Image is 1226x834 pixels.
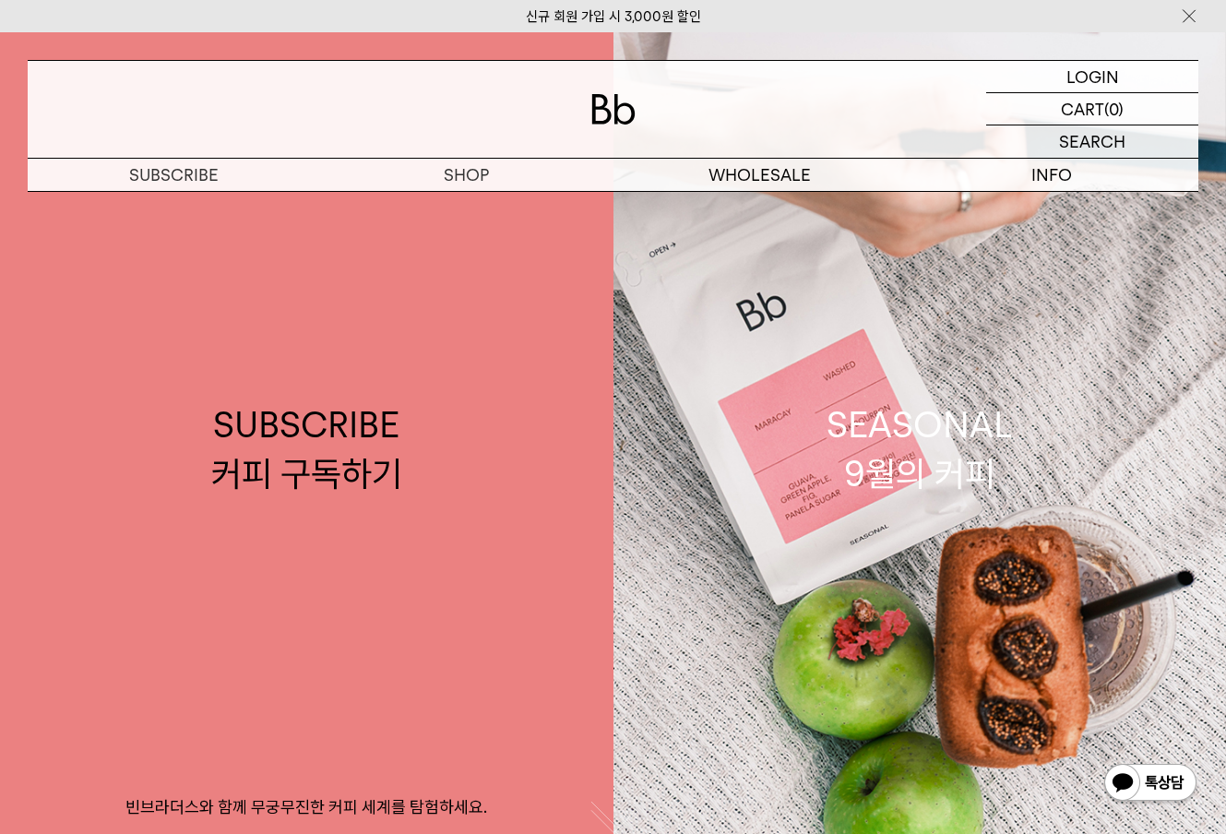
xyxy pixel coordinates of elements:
p: SEARCH [1059,125,1125,158]
a: LOGIN [986,61,1198,93]
a: CART (0) [986,93,1198,125]
p: CART [1061,93,1104,125]
div: SUBSCRIBE 커피 구독하기 [211,400,402,498]
img: 카카오톡 채널 1:1 채팅 버튼 [1102,762,1198,806]
img: 로고 [591,94,636,125]
a: SHOP [320,159,613,191]
p: INFO [906,159,1198,191]
p: LOGIN [1066,61,1119,92]
p: (0) [1104,93,1124,125]
a: SUBSCRIBE [28,159,320,191]
div: SEASONAL 9월의 커피 [827,400,1013,498]
a: 신규 회원 가입 시 3,000원 할인 [526,8,701,25]
p: WHOLESALE [613,159,906,191]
